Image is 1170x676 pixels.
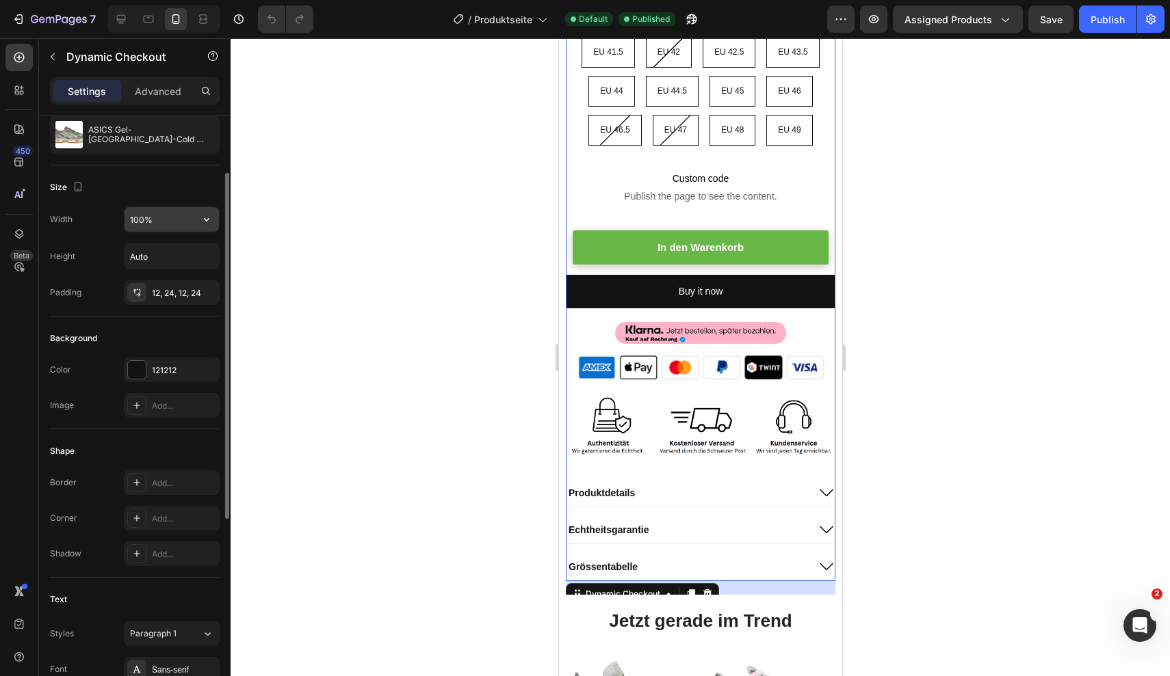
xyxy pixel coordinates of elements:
div: Shadow [50,547,81,560]
div: Padding [50,286,81,299]
span: Paragraph 1 [130,627,177,640]
span: Save [1040,14,1063,25]
div: Add... [152,400,216,412]
p: ASICS Gel-[GEOGRAPHIC_DATA]-Cold Moss Fjord Grey [88,125,214,144]
button: Publish [1079,5,1136,33]
p: 7 [90,11,96,27]
div: Width [50,213,73,226]
button: Assigned Products [893,5,1023,33]
input: Auto [125,244,219,269]
div: Image [50,399,74,411]
div: Shape [50,445,75,457]
div: Publish [1091,12,1125,27]
div: 121212 [152,364,216,377]
button: Save [1028,5,1074,33]
div: Border [50,476,77,489]
div: Background [50,332,97,344]
iframe: Intercom live chat [1123,609,1156,642]
div: Sans-serif [152,664,216,676]
div: Add... [152,513,216,525]
input: Auto [125,207,219,232]
div: Beta [10,250,33,261]
div: Color [50,364,71,376]
div: 450 [13,146,33,157]
div: 12, 24, 12, 24 [152,287,216,299]
div: Text [50,593,67,606]
div: Undo/Redo [258,5,313,33]
span: / [468,12,471,27]
div: Add... [152,548,216,560]
div: Add... [152,477,216,489]
button: 7 [5,5,102,33]
div: Height [50,250,75,262]
span: Published [632,13,670,25]
div: Styles [50,627,74,640]
div: Corner [50,512,77,524]
div: Size [50,178,86,197]
span: 2 [1152,589,1162,599]
iframe: Design area [559,38,842,676]
button: Paragraph 1 [124,621,220,646]
p: Advanced [135,84,181,98]
span: Produktseite [474,12,532,27]
span: Default [579,13,608,25]
p: Settings [68,84,106,98]
img: product feature img [55,121,83,148]
span: Assigned Products [905,12,992,27]
div: Font [50,663,67,675]
p: Dynamic Checkout [66,49,183,65]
